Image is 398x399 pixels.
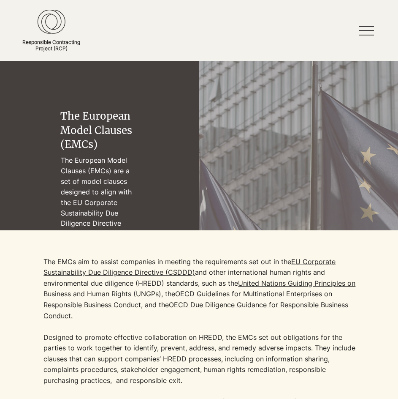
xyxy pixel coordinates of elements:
[43,290,332,309] a: OECD Guidelines for Multinational Enterprises on Responsible Business Conduct
[60,109,132,151] span: The European Model Clauses (EMCs)
[61,155,139,324] p: The European Model Clauses (EMCs) are a set of model clauses designed to align with the EU Corpor...
[22,39,80,52] a: Responsible ContractingProject (RCP)
[43,301,348,320] a: OECD Due Diligence Guidance for Responsible Business Conduct.
[43,257,362,386] p: The EMCs aim to assist companies in meeting the requirements set out in the and other internation...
